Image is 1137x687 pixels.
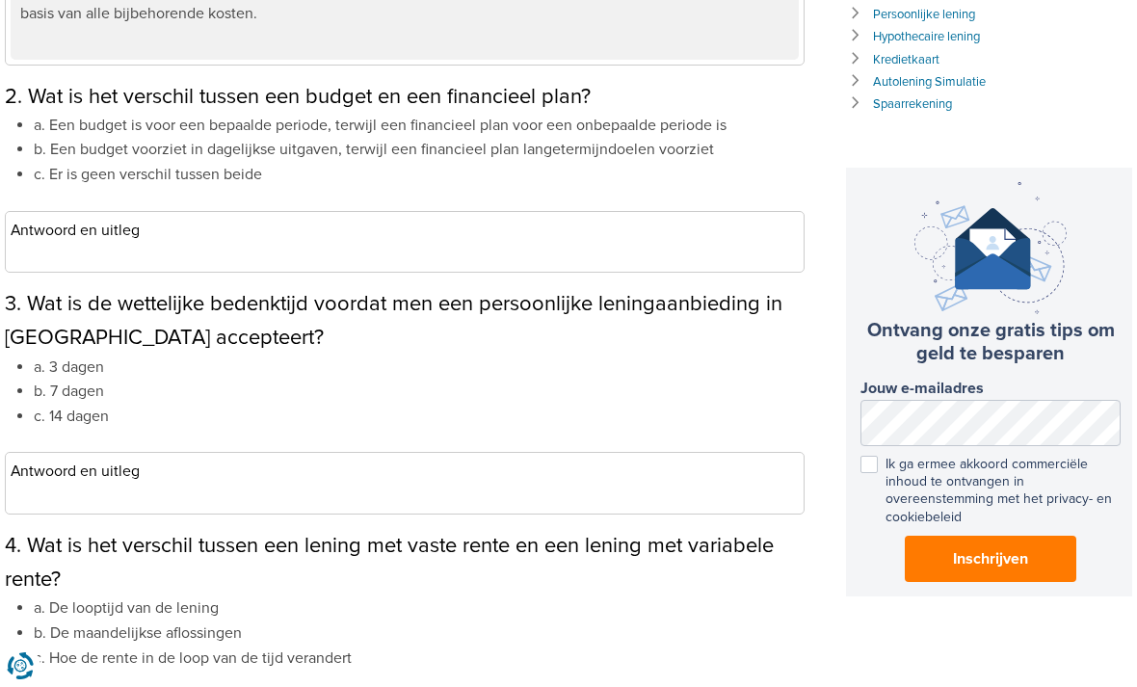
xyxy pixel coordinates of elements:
[873,97,952,113] a: Spaarrekening
[34,381,805,406] li: b. 7 dagen
[860,320,1121,366] h3: Ontvang onze gratis tips om geld te besparen
[34,164,805,189] li: c. Er is geen verschil tussen beide
[34,139,805,164] li: b. Een budget voorziet in dagelijkse uitgaven, terwijl een financieel plan langetermijndoelen voo...
[11,459,799,487] h3: Antwoord en uitleg
[5,530,805,597] h2: 4. Wat is het verschil tussen een lening met vaste rente en een lening met variabele rente?
[34,597,805,622] li: a. De looptijd van de lening
[34,115,805,140] li: a. Een budget is voor een bepaalde periode, terwijl een financieel plan voor een onbepaalde perio...
[34,357,805,382] li: a. 3 dagen
[953,548,1028,571] span: Inschrijven
[860,457,1121,527] label: Ik ga ermee akkoord commerciële inhoud te ontvangen in overeenstemming met het privacy- en cookie...
[34,622,805,647] li: b. De maandelijkse aflossingen
[873,53,939,68] a: Kredietkaart
[905,537,1076,583] button: Inschrijven
[34,647,805,673] li: c. Hoe de rente in de loop van de tijd verandert
[873,30,980,45] a: Hypothecaire lening
[5,81,805,115] h2: 2. Wat is het verschil tussen een budget en een financieel plan?
[860,381,1121,399] label: Jouw e-mailadres
[11,218,799,246] h3: Antwoord en uitleg
[873,8,975,23] a: Persoonlijke lening
[873,75,986,91] a: Autolening Simulatie
[914,183,1067,315] img: newsletter
[5,288,805,356] h2: 3. Wat is de wettelijke bedenktijd voordat men een persoonlijke leningaanbieding in [GEOGRAPHIC_D...
[34,406,805,431] li: c. 14 dagen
